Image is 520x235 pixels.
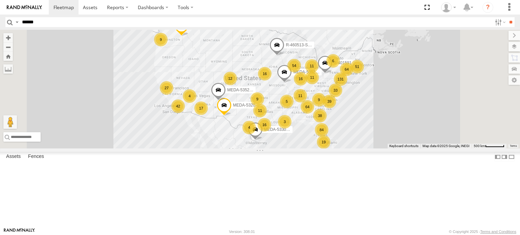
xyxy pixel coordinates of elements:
div: 11 [294,89,307,102]
label: Search Filter Options [492,17,507,27]
div: 12 [223,72,237,85]
div: 16 [294,72,307,86]
label: Map Settings [508,75,520,85]
div: 84 [315,123,328,137]
div: Melissa Compton [439,2,458,13]
div: 9 [312,93,326,107]
div: 11 [305,59,319,73]
div: 3 [278,115,291,128]
button: Zoom Home [3,52,13,61]
span: R-401591 [334,60,352,65]
span: MEDA-535214-Roll [227,88,262,92]
div: 38 [313,109,327,122]
div: 54 [287,59,301,72]
i: ? [482,2,493,13]
button: Map Scale: 500 km per 53 pixels [472,144,506,148]
img: rand-logo.svg [7,5,42,10]
label: Hide Summary Table [508,152,515,162]
div: 39 [323,95,336,108]
button: Drag Pegman onto the map to open Street View [3,115,17,129]
button: Keyboard shortcuts [389,144,418,148]
div: 27 [160,81,173,95]
label: Assets [3,152,24,162]
div: 9 [251,92,264,106]
div: © Copyright 2025 - [449,230,516,234]
div: 131 [334,72,347,86]
label: Dock Summary Table to the Right [501,152,508,162]
button: Zoom out [3,42,13,52]
label: Measure [3,64,13,74]
a: Visit our Website [4,228,35,235]
span: MEDA-532005-Roll [233,103,268,108]
div: 64 [340,63,353,76]
span: Map data ©2025 Google, INEGI [422,144,470,148]
button: Zoom in [3,33,13,42]
label: Fences [25,152,47,162]
span: R-460513-Swing [286,43,316,47]
div: 33 [329,84,342,97]
label: Search Query [14,17,20,27]
a: Terms and Conditions [480,230,516,234]
div: 11 [253,104,267,117]
div: 4 [183,89,196,103]
div: 4 [242,121,256,134]
div: 16 [258,118,271,132]
div: 6 [326,54,340,68]
div: 42 [171,99,185,113]
div: 9 [154,33,168,46]
label: Dock Summary Table to the Left [494,152,501,162]
span: 500 km [474,144,485,148]
div: 19 [317,135,330,149]
div: 17 [194,101,208,115]
div: 16 [258,67,272,80]
span: MEDA-535204-Roll [293,70,328,74]
a: Terms (opens in new tab) [510,145,517,147]
div: 51 [350,60,364,73]
div: 5 [280,95,294,108]
div: 11 [305,71,319,84]
div: Version: 308.01 [229,230,255,234]
div: 64 [301,100,314,114]
span: MEDA-533001-Roll [264,127,299,132]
